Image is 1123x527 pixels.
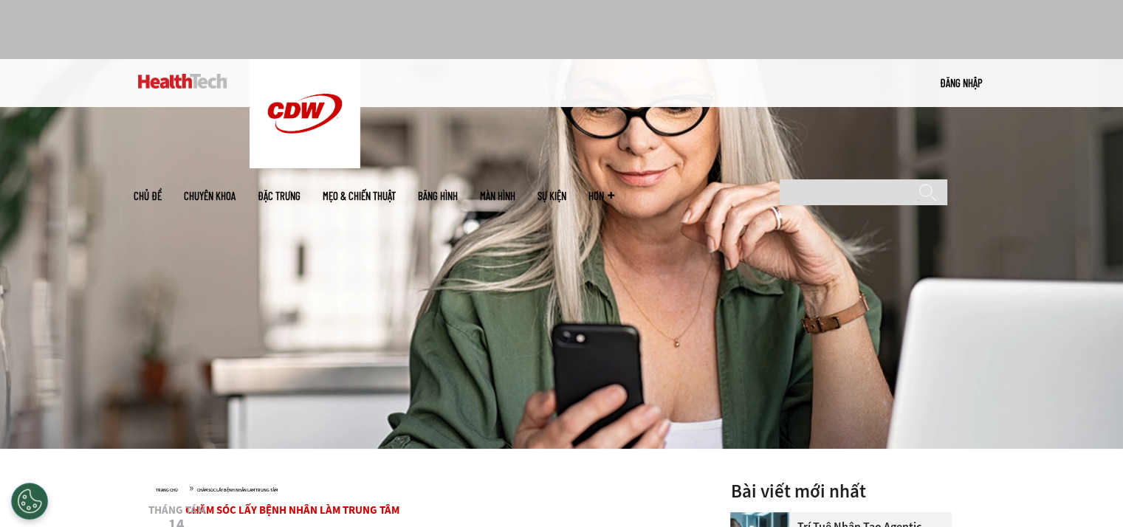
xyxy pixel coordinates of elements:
[185,503,399,517] a: Chăm sóc lấy bệnh nhân làm trung tâm
[156,487,178,493] a: Trang chủ
[250,59,360,168] img: Trang chủ
[480,189,515,202] font: Màn hình
[258,189,301,202] font: Đặc trưng
[323,189,396,202] font: Mẹo & Chiến thuật
[730,479,865,503] font: Bài viết mới nhất
[323,190,396,201] a: Mẹo & Chiến thuật
[730,512,797,524] a: nhà khoa học nhìn qua kính hiển vi trong phòng thí nghiệm
[480,190,515,201] a: Màn hình
[418,190,458,201] a: Băng hình
[538,190,566,201] a: Sự kiện
[940,76,983,89] a: Đăng nhập
[250,156,360,172] a: CDW
[134,189,162,202] font: Chủ đề
[189,480,193,495] font: »
[197,487,278,493] a: Chăm sóc lấy bệnh nhân làm trung tâm
[148,503,205,517] font: Tháng tám
[940,75,983,91] div: Menu người dùng
[11,483,48,520] div: Cài đặt Cookie
[258,190,301,201] a: Đặc trưng
[538,189,566,202] font: Sự kiện
[11,483,48,520] button: Mở Tùy chọn
[418,189,458,202] font: Băng hình
[138,74,227,89] img: Trang chủ
[588,189,604,202] font: Hơn
[184,189,236,202] font: Chuyên khoa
